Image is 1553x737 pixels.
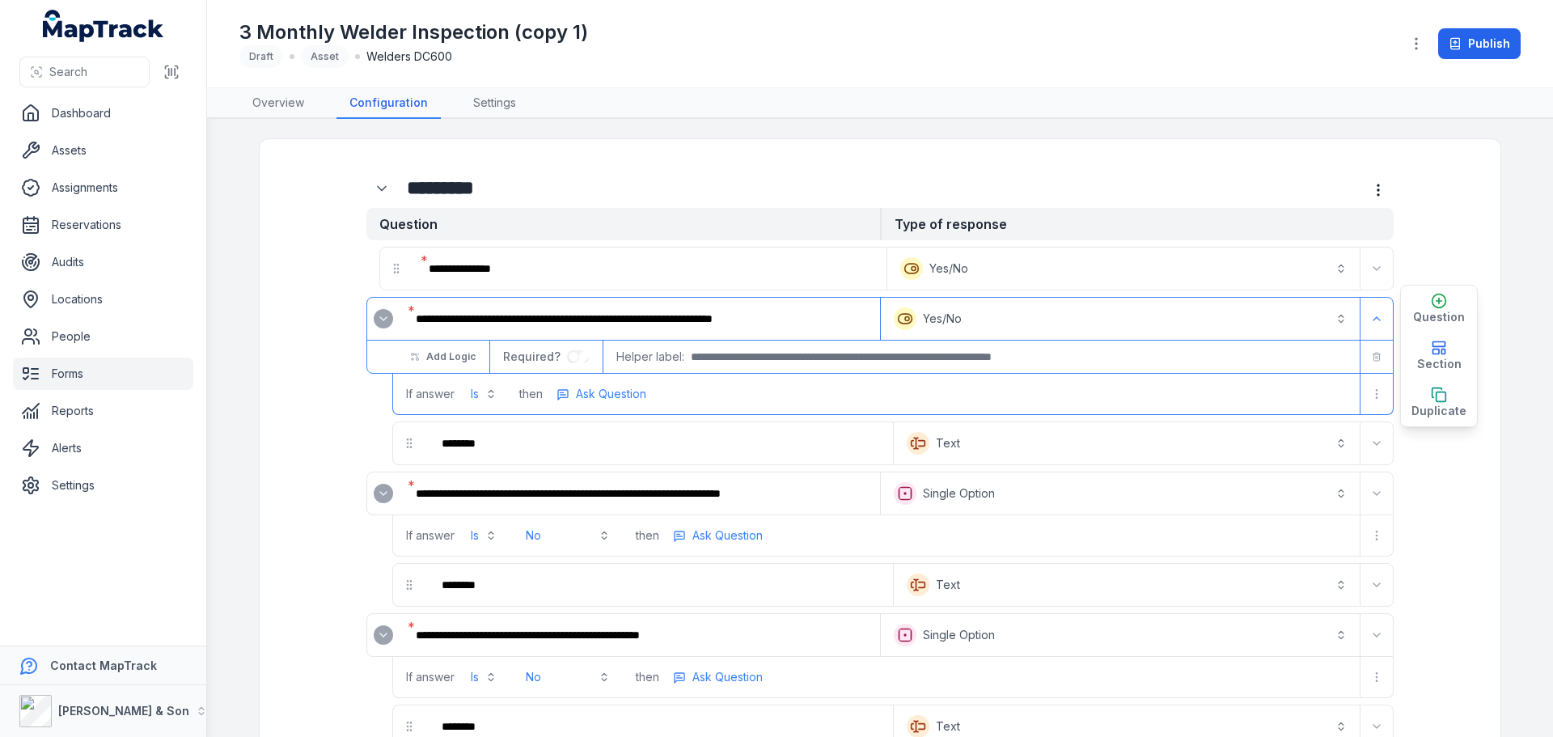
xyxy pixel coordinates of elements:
span: Duplicate [1411,403,1466,419]
button: Single Option [884,476,1356,511]
button: Expand [374,484,393,503]
button: more-detail [1363,175,1394,205]
div: :r37:-form-item-label [403,617,877,653]
strong: [PERSON_NAME] & Son [58,704,189,718]
a: Audits [13,246,193,278]
button: Add Logic [400,343,486,371]
svg: drag [403,578,416,591]
span: then [636,527,659,544]
svg: drag [390,262,403,275]
a: Forms [13,358,193,390]
button: Expand [1364,256,1390,282]
button: Expand [1364,622,1390,648]
div: Draft [239,45,283,68]
div: :r2f:-form-item-label [367,477,400,510]
button: No [516,521,620,550]
div: :r1p:-form-item-label [403,301,877,337]
button: Section [1401,332,1477,379]
div: Asset [301,45,349,68]
button: Expand [1364,430,1390,456]
span: Ask Question [692,527,763,544]
button: more-detail [1364,664,1390,690]
button: Duplicate [1401,379,1477,426]
div: :rp:-form-item-label [366,173,400,204]
button: Is [461,521,506,550]
strong: Type of response [880,208,1394,240]
div: drag [393,427,425,460]
span: Required? [503,349,567,363]
button: Single Option [884,617,1356,653]
span: Section [1417,356,1462,372]
span: then [519,386,543,402]
span: Welders DC600 [366,49,452,65]
button: Publish [1438,28,1521,59]
a: People [13,320,193,353]
button: Question [1401,286,1477,332]
button: Expand [1364,306,1390,332]
button: Search [19,57,150,87]
span: Question [1413,309,1465,325]
div: :r30:-form-item-label [429,567,890,603]
input: :rap:-form-item-label [567,350,590,363]
a: Assignments [13,172,193,204]
strong: Question [366,208,880,240]
button: Text [897,567,1356,603]
button: Yes/No [884,301,1356,337]
a: Assets [13,134,193,167]
a: Settings [13,469,193,502]
h1: 3 Monthly Welder Inspection (copy 1) [239,19,588,45]
span: Ask Question [576,386,646,402]
div: :r9e:-form-item-label [416,251,883,286]
span: If answer [406,527,455,544]
a: Dashboard [13,97,193,129]
button: Text [897,426,1356,461]
button: Is [461,379,506,409]
a: Alerts [13,432,193,464]
span: Search [49,64,87,80]
span: then [636,669,659,685]
svg: drag [403,720,416,733]
div: :r1o:-form-item-label [367,303,400,335]
button: Expand [1364,572,1390,598]
a: MapTrack [43,10,164,42]
a: Settings [460,88,529,119]
div: drag [393,569,425,601]
button: more-detail [1364,381,1390,407]
a: Configuration [336,88,441,119]
button: Is [461,663,506,692]
button: No [516,663,620,692]
button: Yes/No [891,251,1356,286]
button: Expand [366,173,397,204]
button: more-detail [1364,523,1390,549]
button: more-detail [666,523,770,548]
a: Overview [239,88,317,119]
button: Expand [374,625,393,645]
a: Reservations [13,209,193,241]
div: :r29:-form-item-label [429,426,890,461]
button: more-detail [666,665,770,689]
span: Helper label: [616,349,684,365]
span: If answer [406,669,455,685]
div: :r36:-form-item-label [367,619,400,651]
a: Locations [13,283,193,316]
div: drag [380,252,413,285]
span: Ask Question [692,669,763,685]
strong: Contact MapTrack [50,659,157,672]
span: Add Logic [426,350,476,363]
span: If answer [406,386,455,402]
div: :r2g:-form-item-label [403,476,877,511]
button: more-detail [549,382,654,406]
svg: drag [403,437,416,450]
button: Expand [1364,481,1390,506]
button: Expand [374,309,393,328]
a: Reports [13,395,193,427]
